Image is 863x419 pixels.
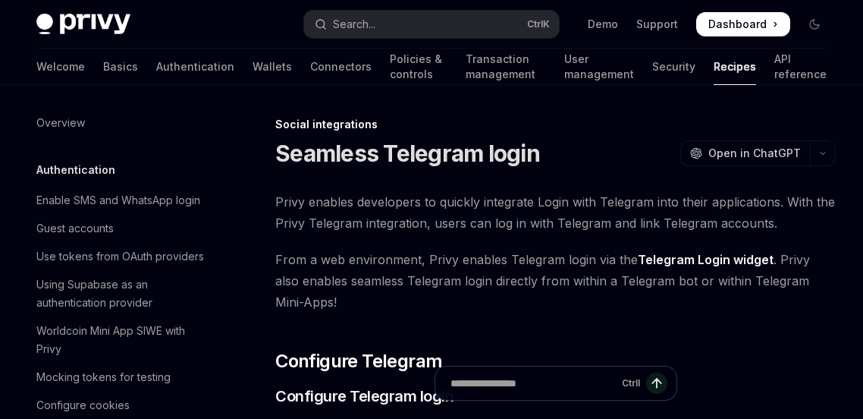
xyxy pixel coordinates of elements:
[310,49,372,85] a: Connectors
[636,17,678,32] a: Support
[304,11,560,38] button: Open search
[646,373,667,394] button: Send message
[527,18,550,30] span: Ctrl K
[36,219,114,238] div: Guest accounts
[275,117,836,132] div: Social integrations
[680,140,810,166] button: Open in ChatGPT
[450,367,616,400] input: Ask a question...
[36,161,115,179] h5: Authentication
[588,17,618,32] a: Demo
[36,191,200,209] div: Enable SMS and WhatsApp login
[24,364,218,391] a: Mocking tokens for testing
[24,392,218,419] a: Configure cookies
[24,271,218,317] a: Using Supabase as an authentication provider
[652,49,695,85] a: Security
[253,49,292,85] a: Wallets
[696,12,790,36] a: Dashboard
[390,49,447,85] a: Policies & controls
[714,49,756,85] a: Recipes
[638,252,774,268] a: Telegram Login widget
[275,191,836,234] span: Privy enables developers to quickly integrate Login with Telegram into their applications. With t...
[275,349,442,373] span: Configure Telegram
[36,49,85,85] a: Welcome
[275,249,836,313] span: From a web environment, Privy enables Telegram login via the . Privy also enables seamless Telegr...
[156,49,234,85] a: Authentication
[103,49,138,85] a: Basics
[24,317,218,363] a: Worldcoin Mini App SIWE with Privy
[24,243,218,270] a: Use tokens from OAuth providers
[708,146,801,161] span: Open in ChatGPT
[24,109,218,137] a: Overview
[24,187,218,214] a: Enable SMS and WhatsApp login
[36,247,204,266] div: Use tokens from OAuth providers
[802,12,827,36] button: Toggle dark mode
[564,49,634,85] a: User management
[333,15,375,33] div: Search...
[36,396,130,414] div: Configure cookies
[36,276,209,312] div: Using Supabase as an authentication provider
[275,140,540,167] h1: Seamless Telegram login
[36,14,130,35] img: dark logo
[774,49,827,85] a: API reference
[466,49,546,85] a: Transaction management
[36,322,209,358] div: Worldcoin Mini App SIWE with Privy
[24,215,218,242] a: Guest accounts
[708,17,767,32] span: Dashboard
[36,114,85,132] div: Overview
[36,368,171,386] div: Mocking tokens for testing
